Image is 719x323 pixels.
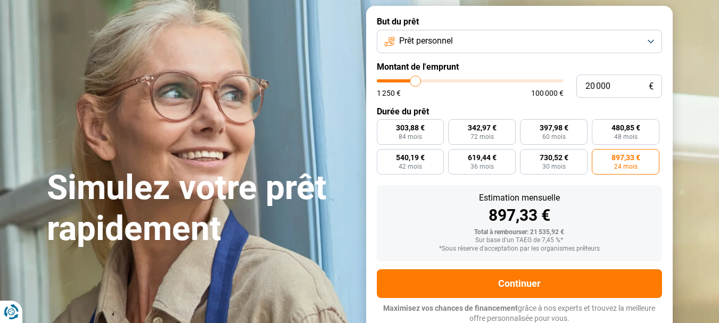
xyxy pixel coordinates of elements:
[377,30,662,53] button: Prêt personnel
[468,154,497,161] span: 619,44 €
[649,82,654,91] span: €
[399,134,422,140] span: 84 mois
[531,89,564,97] span: 100 000 €
[383,304,518,312] span: Maximisez vos chances de financement
[377,89,401,97] span: 1 250 €
[470,163,494,170] span: 36 mois
[385,229,654,236] div: Total à rembourser: 21 535,92 €
[377,16,662,27] label: But du prêt
[611,154,640,161] span: 897,33 €
[399,35,453,47] span: Prêt personnel
[377,106,662,117] label: Durée du prêt
[47,168,353,250] h1: Simulez votre prêt rapidement
[377,62,662,72] label: Montant de l'emprunt
[542,134,566,140] span: 60 mois
[385,245,654,253] div: *Sous réserve d'acceptation par les organismes prêteurs
[399,163,422,170] span: 42 mois
[542,163,566,170] span: 30 mois
[614,134,638,140] span: 48 mois
[385,237,654,244] div: Sur base d'un TAEG de 7,45 %*
[540,124,568,131] span: 397,98 €
[385,194,654,202] div: Estimation mensuelle
[396,124,425,131] span: 303,88 €
[611,124,640,131] span: 480,85 €
[468,124,497,131] span: 342,97 €
[540,154,568,161] span: 730,52 €
[614,163,638,170] span: 24 mois
[396,154,425,161] span: 540,19 €
[377,269,662,298] button: Continuer
[470,134,494,140] span: 72 mois
[385,208,654,223] div: 897,33 €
